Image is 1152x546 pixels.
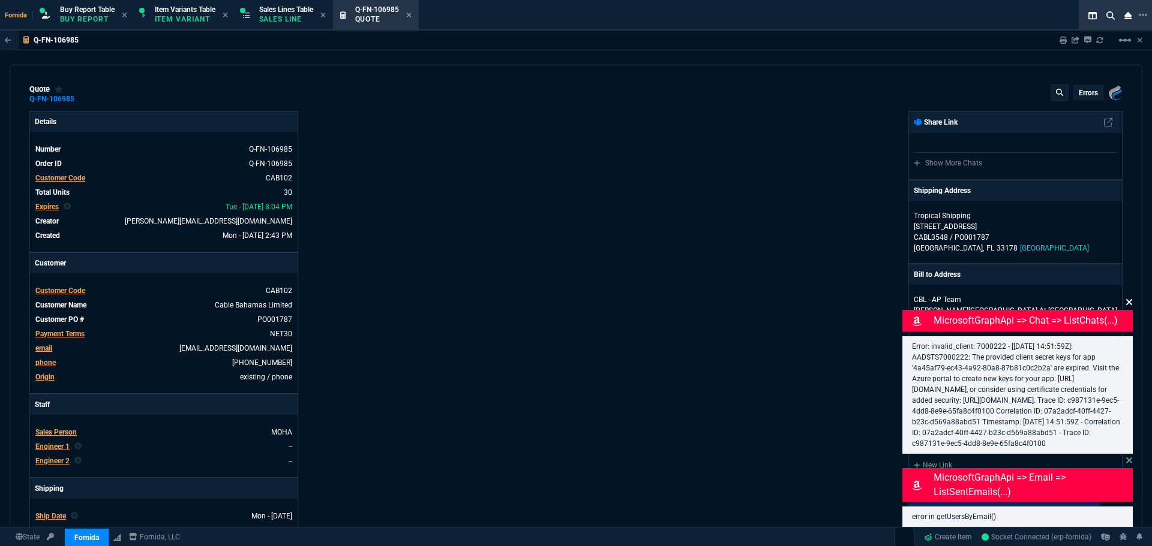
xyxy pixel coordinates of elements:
p: Shipping [30,478,298,499]
nx-icon: Close Tab [406,11,412,20]
nx-icon: Close Tab [223,11,228,20]
a: PO001787 [257,315,292,324]
p: Quote [355,14,399,24]
nx-icon: Search [1102,8,1120,23]
a: Hide Workbench [1137,35,1142,45]
a: NET30 [270,330,292,338]
a: [EMAIL_ADDRESS][DOMAIN_NAME] [179,344,292,352]
p: Sales Line [259,14,313,24]
tr: undefined [35,299,293,311]
a: MOHA [271,428,292,436]
span: Agent [35,526,55,535]
tr: undefined [35,201,293,213]
span: Socket Connected (erp-fornida) [982,533,1091,541]
span: FL [986,244,994,252]
span: Customer Code [35,174,85,182]
p: CBL - AP Team [914,294,1117,305]
span: Expires [35,203,59,211]
a: -- [289,457,292,465]
span: Customer PO # [35,315,84,324]
nx-icon: Close Workbench [1120,8,1136,23]
tr: undefined [35,441,293,453]
a: API TOKEN [43,532,58,542]
span: 2025-10-07T20:04:04.112Z [226,203,292,211]
span: existing / phone [240,373,292,381]
a: Global State [12,532,43,542]
p: Staff [30,394,298,415]
span: [GEOGRAPHIC_DATA], [914,244,984,252]
span: Engineer 1 [35,442,70,451]
a: See Marketplace Order [249,159,292,168]
p: Bill to Address [914,269,961,280]
tr: undefined [35,215,293,227]
span: Item Variants Table [155,5,215,14]
span: phone [35,358,56,367]
p: MicrosoftGraphApi => email => listSentEmails(...) [934,470,1130,499]
a: Show More Chats [914,159,982,167]
span: Order ID [35,159,62,168]
tr: undefined [35,285,293,297]
span: Customer Code [35,286,85,295]
span: email [35,344,52,352]
tr: undefined [35,524,293,536]
nx-icon: Close Tab [320,11,326,20]
span: Created [35,231,60,240]
nx-icon: Clear selected rep [64,201,71,212]
span: [GEOGRAPHIC_DATA] [1020,244,1089,252]
tr: undefined [35,455,293,467]
nx-icon: Open New Tab [1139,10,1147,21]
p: CABL3548 / PO001787 [914,232,1117,243]
span: mohammed.wafek@fornida.com [125,217,292,225]
a: msbcCompanyName [125,532,184,542]
span: Payment Terms [35,330,85,338]
span: Total Units [35,188,70,197]
span: 2025-10-06T00:00:00.000Z [251,512,292,520]
tr: undefined [35,186,293,198]
nx-icon: Close Tab [122,11,127,20]
tr: undefined [35,328,293,340]
tr: undefined [35,426,293,438]
div: quote [29,85,63,94]
a: Create Item [919,528,977,546]
tr: undefined [35,172,293,184]
p: MicrosoftGraphApi => chat => listChats(...) [934,313,1130,328]
p: Buy Report [60,14,115,24]
span: Engineer 2 [35,457,70,465]
a: CAB102 [266,174,292,182]
p: Share Link [914,117,958,128]
nx-icon: Split Panels [1084,8,1102,23]
p: Q-FN-106985 [34,35,79,45]
span: Number [35,145,61,153]
tr: undefined [35,230,293,242]
div: Add to Watchlist [55,85,63,94]
tr: undefined [35,313,293,325]
span: CAB102 [266,286,292,295]
tr: See Marketplace Order [35,158,293,170]
p: Shipping Address [914,185,971,196]
span: See Marketplace Order [249,145,292,153]
p: [STREET_ADDRESS] [914,221,1117,232]
span: Q-FN-106985 [355,5,399,14]
span: Buy Report Table [60,5,115,14]
nx-icon: Clear selected rep [71,511,78,521]
a: Origin [35,373,55,381]
a: PSlmHU5fdcAVXSyoAADh [982,532,1091,542]
a: 2428011101 [232,358,292,367]
a: -- [289,442,292,451]
p: Tropical Shipping [914,210,1029,221]
span: 33178 [997,244,1018,252]
p: Item Variant [155,14,215,24]
p: errors [1079,88,1098,98]
span: Sales Person [35,428,77,436]
mat-icon: Example home icon [1118,33,1132,47]
tr: undefined [35,371,293,383]
tr: See Marketplace Order [35,143,293,155]
nx-icon: Clear selected rep [74,455,82,466]
a: Cable Bahamas Limited [215,301,292,309]
p: Error: invalid_client: 7000222 - [[DATE] 14:51:59Z]: AADSTS7000222: The provided client secret ke... [912,341,1123,449]
p: Customer [30,253,298,273]
a: Q-FN-106985 [29,98,74,100]
p: error in getUsersByEmail() [912,511,1123,522]
a: FEDEX [270,526,292,535]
